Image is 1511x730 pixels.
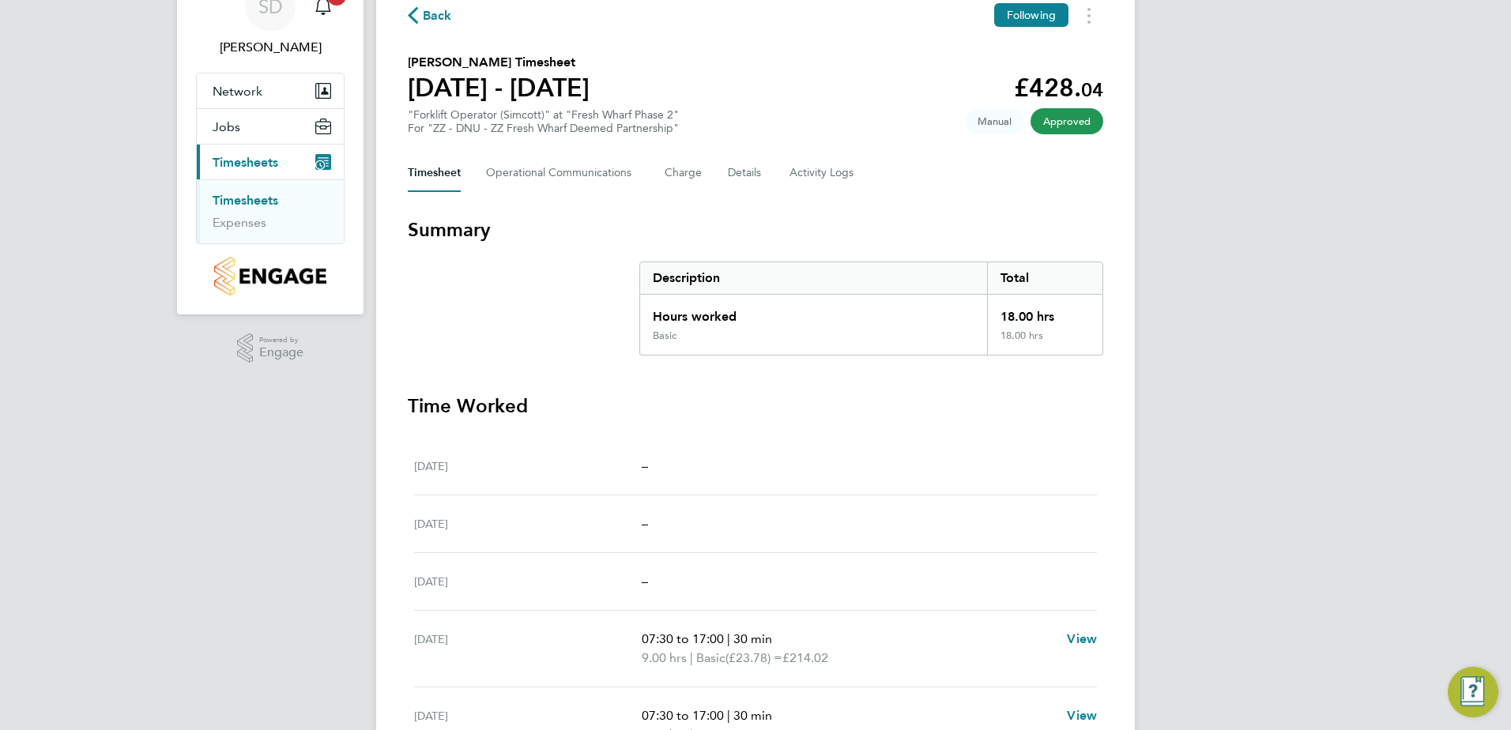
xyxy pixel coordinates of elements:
div: Timesheets [197,179,344,243]
button: Engage Resource Center [1448,667,1498,717]
span: Following [1007,8,1056,22]
span: View [1067,631,1097,646]
span: 30 min [733,708,772,723]
span: (£23.78) = [725,650,782,665]
span: – [642,516,648,531]
h3: Summary [408,217,1103,243]
span: 9.00 hrs [642,650,687,665]
span: | [727,631,730,646]
div: 18.00 hrs [987,329,1102,355]
span: – [642,574,648,589]
div: 18.00 hrs [987,295,1102,329]
button: Timesheets [197,145,344,179]
h3: Time Worked [408,393,1103,419]
a: View [1067,706,1097,725]
span: 07:30 to 17:00 [642,631,724,646]
div: [DATE] [414,630,642,668]
div: Basic [653,329,676,342]
button: Operational Communications [486,154,639,192]
span: Network [213,84,262,99]
h1: [DATE] - [DATE] [408,72,590,103]
button: Jobs [197,109,344,144]
span: This timesheet has been approved. [1031,108,1103,134]
button: Activity Logs [789,154,856,192]
span: Timesheets [213,155,278,170]
button: Timesheets Menu [1075,3,1103,28]
button: Charge [665,154,703,192]
img: countryside-properties-logo-retina.png [214,257,326,295]
span: Silvane DaRocha [196,38,345,57]
button: Network [197,73,344,108]
app-decimal: £428. [1014,73,1103,103]
span: This timesheet was manually created. [965,108,1024,134]
span: Powered by [259,333,303,347]
div: [DATE] [414,514,642,533]
button: Details [728,154,764,192]
span: Basic [696,649,725,668]
a: Expenses [213,215,266,230]
span: View [1067,708,1097,723]
div: Total [987,262,1102,294]
div: Description [640,262,987,294]
a: Timesheets [213,193,278,208]
a: Go to home page [196,257,345,295]
span: £214.02 [782,650,828,665]
button: Following [994,3,1068,27]
h2: [PERSON_NAME] Timesheet [408,53,590,72]
div: [DATE] [414,572,642,591]
a: View [1067,630,1097,649]
span: Engage [259,346,303,359]
span: Back [423,6,452,25]
span: | [727,708,730,723]
div: For "ZZ - DNU - ZZ Fresh Wharf Deemed Partnership" [408,122,679,135]
span: 07:30 to 17:00 [642,708,724,723]
div: Summary [639,262,1103,356]
button: Timesheet [408,154,461,192]
span: 30 min [733,631,772,646]
div: "Forklift Operator (Simcott)" at "Fresh Wharf Phase 2" [408,108,679,135]
span: – [642,458,648,473]
span: | [690,650,693,665]
span: 04 [1081,78,1103,101]
div: Hours worked [640,295,987,329]
a: Powered byEngage [237,333,304,363]
div: [DATE] [414,457,642,476]
button: Back [408,6,452,25]
span: Jobs [213,119,240,134]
